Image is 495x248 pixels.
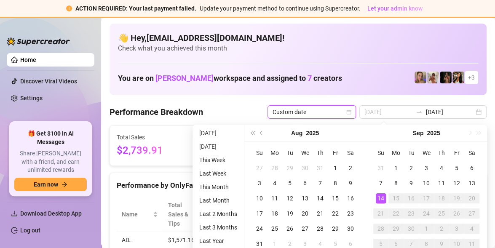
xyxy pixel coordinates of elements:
[155,74,214,83] span: [PERSON_NAME]
[267,145,282,160] th: Mo
[388,221,404,236] td: 2025-09-29
[343,221,358,236] td: 2025-08-30
[300,224,310,234] div: 27
[270,224,280,234] div: 25
[254,224,265,234] div: 24
[345,178,356,188] div: 9
[330,163,340,173] div: 1
[373,176,388,191] td: 2025-09-07
[427,72,439,83] img: Green
[248,125,257,141] button: Last year (Control + left)
[291,125,302,141] button: Choose a month
[267,191,282,206] td: 2025-08-11
[270,208,280,219] div: 18
[346,109,351,115] span: calendar
[252,145,267,160] th: Su
[285,224,295,234] div: 26
[452,193,462,203] div: 19
[388,206,404,221] td: 2025-09-22
[376,178,386,188] div: 7
[388,145,404,160] th: Mo
[254,208,265,219] div: 17
[315,224,325,234] div: 28
[421,208,431,219] div: 24
[376,208,386,219] div: 21
[308,74,312,83] span: 7
[449,221,464,236] td: 2025-10-03
[343,191,358,206] td: 2025-08-16
[421,178,431,188] div: 10
[376,193,386,203] div: 14
[267,221,282,236] td: 2025-08-25
[391,208,401,219] div: 22
[285,193,295,203] div: 12
[300,178,310,188] div: 6
[343,145,358,160] th: Sa
[373,191,388,206] td: 2025-09-14
[297,145,313,160] th: We
[464,145,479,160] th: Sa
[110,106,203,118] h4: Performance Breakdown
[436,208,447,219] div: 25
[404,206,419,221] td: 2025-09-23
[315,193,325,203] div: 14
[436,224,447,234] div: 2
[282,221,297,236] td: 2025-08-26
[345,208,356,219] div: 23
[406,178,416,188] div: 9
[404,160,419,176] td: 2025-09-02
[388,176,404,191] td: 2025-09-08
[117,133,192,142] span: Total Sales
[376,224,386,234] div: 28
[391,224,401,234] div: 29
[467,178,477,188] div: 13
[406,163,416,173] div: 2
[434,145,449,160] th: Th
[404,221,419,236] td: 2025-09-30
[300,193,310,203] div: 13
[449,191,464,206] td: 2025-09-19
[464,221,479,236] td: 2025-10-04
[267,176,282,191] td: 2025-08-04
[252,206,267,221] td: 2025-08-17
[434,160,449,176] td: 2025-09-04
[196,168,241,179] li: Last Week
[464,206,479,221] td: 2025-09-27
[20,95,43,101] a: Settings
[388,191,404,206] td: 2025-09-15
[328,145,343,160] th: Fr
[200,5,361,12] span: Update your payment method to continue using Supercreator.
[421,224,431,234] div: 1
[34,181,58,188] span: Earn now
[257,125,266,141] button: Previous month (PageUp)
[434,206,449,221] td: 2025-09-25
[300,163,310,173] div: 30
[267,206,282,221] td: 2025-08-18
[436,178,447,188] div: 11
[7,37,70,45] img: logo-BBDzfeDw.svg
[345,193,356,203] div: 16
[436,163,447,173] div: 4
[306,125,319,141] button: Choose a year
[313,206,328,221] td: 2025-08-21
[391,193,401,203] div: 15
[328,221,343,236] td: 2025-08-29
[452,224,462,234] div: 3
[419,206,434,221] td: 2025-09-24
[252,221,267,236] td: 2025-08-24
[254,163,265,173] div: 27
[315,208,325,219] div: 21
[14,149,87,174] span: Share [PERSON_NAME] with a friend, and earn unlimited rewards
[421,193,431,203] div: 17
[297,160,313,176] td: 2025-07-30
[117,180,351,191] div: Performance by OnlyFans Creator
[282,160,297,176] td: 2025-07-29
[419,191,434,206] td: 2025-09-17
[270,193,280,203] div: 11
[297,191,313,206] td: 2025-08-13
[391,163,401,173] div: 1
[376,163,386,173] div: 31
[297,176,313,191] td: 2025-08-06
[452,163,462,173] div: 5
[285,178,295,188] div: 5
